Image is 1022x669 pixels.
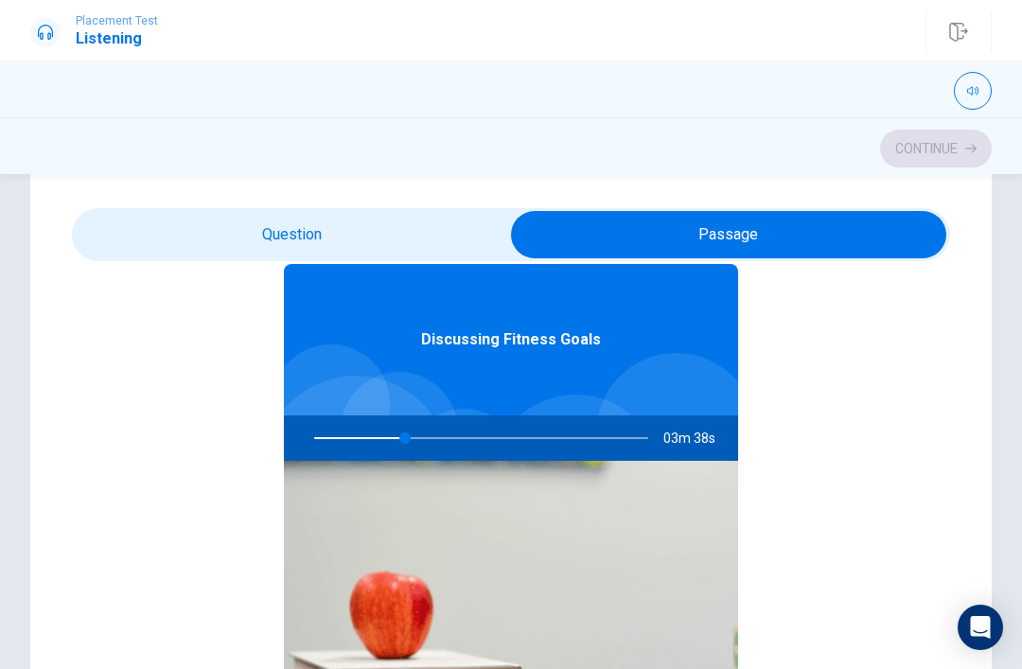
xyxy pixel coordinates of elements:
div: Open Intercom Messenger [958,605,1003,650]
span: 03m 38s [663,415,731,461]
span: Placement Test [76,14,158,27]
h1: Listening [76,27,158,50]
span: Discussing Fitness Goals [421,328,601,351]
